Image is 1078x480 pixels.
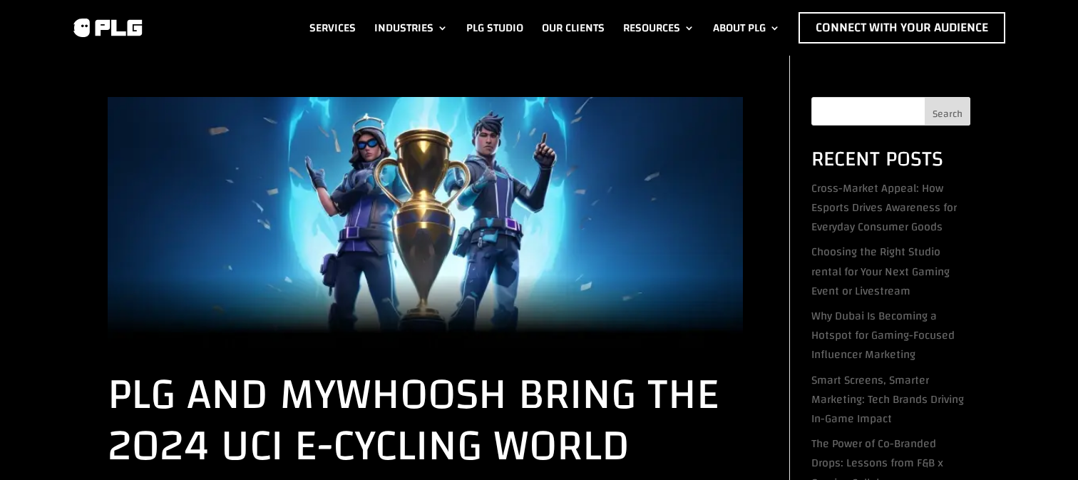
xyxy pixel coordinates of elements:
a: Our Clients [542,12,605,44]
a: Smart Screens, Smarter Marketing: Tech Brands Driving In-Game Impact [811,369,964,429]
h2: Recent Posts [811,147,970,179]
a: Industries [374,12,448,44]
a: Resources [623,12,694,44]
a: Connect with Your Audience [799,12,1005,44]
img: PLG and MyWhoosh Bring the 2024 UCI e-Cycling World Championship to Life in Abu Dhabi [108,97,743,348]
button: Search [925,97,970,126]
a: Choosing the Right Studio rental for Your Next Gaming Event or Livestream [811,241,950,301]
a: Services [309,12,356,44]
a: Cross-Market Appeal: How Esports Drives Awareness for Everyday Consumer Goods [811,178,957,238]
a: PLG Studio [466,12,523,44]
a: Why Dubai Is Becoming a Hotspot for Gaming-Focused Influencer Marketing [811,305,955,365]
a: About PLG [713,12,780,44]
